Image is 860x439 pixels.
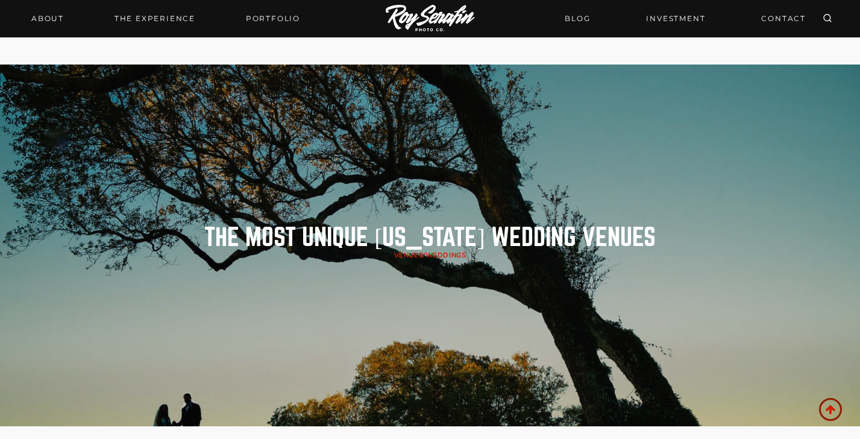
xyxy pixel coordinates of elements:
[819,10,836,27] button: View Search Form
[557,8,597,29] a: BLOG
[24,10,307,27] nav: Primary Navigation
[557,8,813,29] nav: Secondary Navigation
[239,10,307,27] a: Portfolio
[394,251,466,260] span: /
[425,251,466,260] a: Weddings
[754,8,813,29] a: CONTACT
[204,226,656,250] h1: The Most Unique [US_STATE] Wedding Venues
[386,5,475,33] img: Logo of Roy Serafin Photo Co., featuring stylized text in white on a light background, representi...
[24,10,71,27] a: About
[107,10,202,27] a: THE EXPERIENCE
[639,8,712,29] a: INVESTMENT
[819,398,842,421] a: Scroll to top
[394,251,423,260] a: Venues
